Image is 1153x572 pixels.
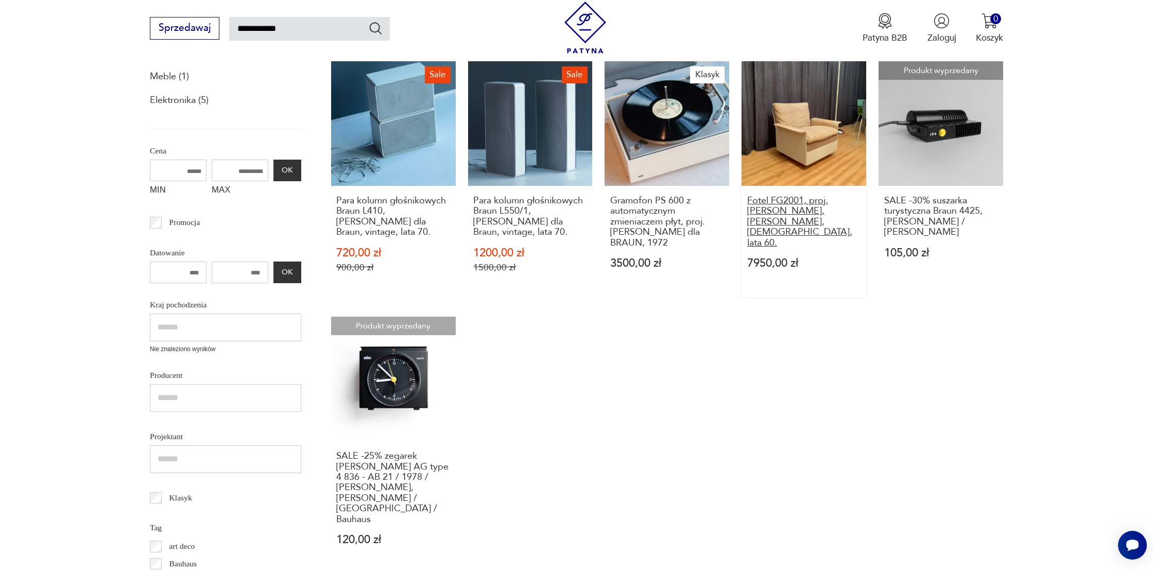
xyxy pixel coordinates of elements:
h3: Fotel FG2001, proj. [PERSON_NAME], [PERSON_NAME], [DEMOGRAPHIC_DATA], lata 60. [747,196,861,248]
a: SalePara kolumn głośnikowych Braun L550/1, Dieter Rams dla Braun, vintage, lata 70.Para kolumn gł... [468,61,593,297]
p: art deco [169,540,195,553]
p: 120,00 zł [336,534,450,545]
p: Promocja [169,216,200,229]
h3: Para kolumn głośnikowych Braun L550/1, [PERSON_NAME] dla Braun, vintage, lata 70. [473,196,587,238]
h3: SALE -30% suszarka turystyczna Braun 4425, [PERSON_NAME] / [PERSON_NAME] [884,196,997,238]
p: Koszyk [976,32,1003,44]
p: 3500,00 zł [610,258,724,269]
p: Datowanie [150,246,301,259]
p: Klasyk [169,491,192,505]
a: SalePara kolumn głośnikowych Braun L410, Dieter Rams dla Braun, vintage, lata 70.Para kolumn głoś... [331,61,456,297]
button: Szukaj [368,21,383,36]
p: Bauhaus [169,557,197,570]
img: Ikonka użytkownika [934,13,950,29]
p: 7950,00 zł [747,258,861,269]
a: Elektronika (5) [150,92,209,109]
button: Zaloguj [927,13,956,44]
a: KlasykGramofon PS 600 z automatycznym zmieniaczem płyt, proj. Dieter Rams dla BRAUN, 1972Gramofon... [605,61,729,297]
button: Patyna B2B [863,13,907,44]
p: Tag [150,521,301,534]
p: 1200,00 zł [473,248,587,258]
a: Produkt wyprzedanySALE -30% suszarka turystyczna Braun 4425, Dieter Rams / Reinhold WeissSALE -30... [879,61,1003,297]
label: MAX [212,181,268,201]
div: 0 [990,13,1001,24]
a: Sprzedawaj [150,25,219,33]
button: 0Koszyk [976,13,1003,44]
p: Zaloguj [927,32,956,44]
a: Fotel FG2001, proj. Dieter Rams, Wolfgang Feierbach, Niemcy, lata 60.Fotel FG2001, proj. [PERSON_... [742,61,866,297]
iframe: Smartsupp widget button [1118,531,1147,560]
p: Kraj pochodzenia [150,298,301,311]
p: 900,00 zł [336,262,450,273]
p: Nie znaleziono wyników [150,344,301,354]
h3: Gramofon PS 600 z automatycznym zmieniaczem płyt, proj. [PERSON_NAME] dla BRAUN, 1972 [610,196,724,248]
h3: Para kolumn głośnikowych Braun L410, [PERSON_NAME] dla Braun, vintage, lata 70. [336,196,450,238]
h3: SALE -25% zegarek [PERSON_NAME] AG type 4 836 - AB 21 / 1978 / [PERSON_NAME], [PERSON_NAME] / [GE... [336,451,450,525]
p: Cena [150,144,301,158]
a: Meble (1) [150,68,189,85]
p: Producent [150,369,301,382]
img: Ikona medalu [877,13,893,29]
a: Produkt wyprzedanySALE -25% zegarek budzik Braun AG type 4 836 - AB 21 / 1978 / Dieter Rams, Diet... [331,317,456,569]
p: Patyna B2B [863,32,907,44]
button: OK [273,262,301,283]
p: Projektant [150,430,301,443]
button: OK [273,160,301,181]
a: Ikona medaluPatyna B2B [863,13,907,44]
p: 720,00 zł [336,248,450,258]
img: Patyna - sklep z meblami i dekoracjami vintage [559,2,611,54]
button: Sprzedawaj [150,17,219,40]
label: MIN [150,181,206,201]
p: 1500,00 zł [473,262,587,273]
img: Ikona koszyka [982,13,997,29]
p: 105,00 zł [884,248,997,258]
